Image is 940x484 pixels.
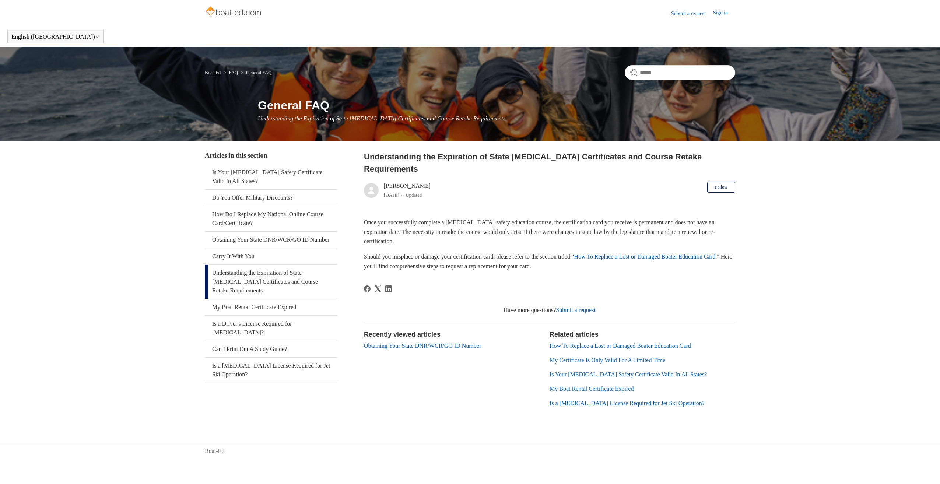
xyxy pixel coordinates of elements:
[229,70,238,75] a: FAQ
[556,307,596,313] a: Submit a request
[384,182,431,199] div: [PERSON_NAME]
[205,299,337,315] a: My Boat Rental Certificate Expired
[246,70,271,75] a: General FAQ
[550,357,665,363] a: My Certificate Is Only Valid For A Limited Time
[364,151,735,175] h2: Understanding the Expiration of State Boating Certificates and Course Retake Requirements
[550,343,691,349] a: How To Replace a Lost or Damaged Boater Education Card
[707,182,735,193] button: Follow Article
[258,115,505,122] span: Understanding the Expiration of State [MEDICAL_DATA] Certificates and Course Retake Requirements
[364,343,481,349] a: Obtaining Your State DNR/WCR/GO ID Number
[385,285,392,292] svg: Share this page on LinkedIn
[550,371,707,378] a: Is Your [MEDICAL_DATA] Safety Certificate Valid In All States?
[406,192,422,198] li: Updated
[205,4,263,19] img: Boat-Ed Help Center home page
[375,285,381,292] a: X Corp
[205,152,267,159] span: Articles in this section
[364,218,735,246] p: Once you successfully complete a [MEDICAL_DATA] safety education course, the certification card y...
[574,253,715,260] a: How To Replace a Lost or Damaged Boater Education Card
[258,97,735,114] h1: General FAQ
[550,400,705,406] a: Is a [MEDICAL_DATA] License Required for Jet Ski Operation?
[205,358,337,383] a: Is a [MEDICAL_DATA] License Required for Jet Ski Operation?
[915,459,934,478] div: Live chat
[239,70,271,75] li: General FAQ
[205,206,337,231] a: How Do I Replace My National Online Course Card/Certificate?
[713,9,735,18] a: Sign in
[364,330,542,340] h2: Recently viewed articles
[205,265,337,299] a: Understanding the Expiration of State [MEDICAL_DATA] Certificates and Course Retake Requirements
[671,10,713,17] a: Submit a request
[364,252,735,271] p: Should you misplace or damage your certification card, please refer to the section titled " ." He...
[364,306,735,315] div: Have more questions?
[205,447,224,456] a: Boat-Ed
[625,65,735,80] input: Search
[385,285,392,292] a: LinkedIn
[364,285,371,292] a: Facebook
[205,164,337,189] a: Is Your [MEDICAL_DATA] Safety Certificate Valid In All States?
[205,70,222,75] li: Boat-Ed
[205,316,337,341] a: Is a Driver's License Required for [MEDICAL_DATA]?
[205,70,221,75] a: Boat-Ed
[205,341,337,357] a: Can I Print Out A Study Guide?
[205,190,337,206] a: Do You Offer Military Discounts?
[222,70,239,75] li: FAQ
[550,330,735,340] h2: Related articles
[364,285,371,292] svg: Share this page on Facebook
[375,285,381,292] svg: Share this page on X Corp
[205,248,337,264] a: Carry It With You
[384,192,399,198] time: 03/21/2024, 11:29
[205,232,337,248] a: Obtaining Your State DNR/WCR/GO ID Number
[11,34,99,40] button: English ([GEOGRAPHIC_DATA])
[550,386,634,392] a: My Boat Rental Certificate Expired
